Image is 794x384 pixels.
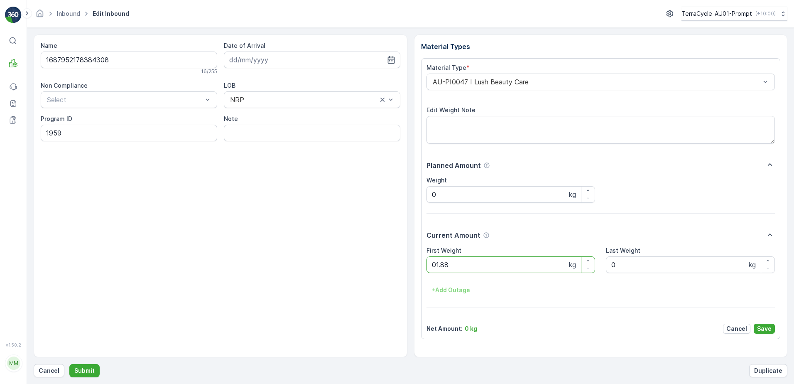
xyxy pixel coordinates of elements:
[723,324,750,334] button: Cancel
[5,349,22,377] button: MM
[46,191,64,198] span: 2.3 kg
[309,7,484,17] p: 01993126509999989136LJ8503398901000650305
[7,191,46,198] span: Net Amount :
[35,12,44,19] a: Homepage
[34,364,64,377] button: Cancel
[749,260,756,270] p: kg
[465,325,477,333] p: 0 kg
[426,177,447,184] label: Weight
[27,136,173,143] span: 01993126509999989136LJ8503398901000650305
[41,42,57,49] label: Name
[51,177,149,185] span: AU-PI0001 I Beauty and homecare
[426,64,466,71] label: Material Type
[483,232,490,239] div: Help Tooltip Icon
[754,324,775,334] button: Save
[426,106,475,113] label: Edit Weight Note
[47,95,203,105] p: Select
[426,283,475,297] button: +Add Outage
[201,68,217,75] p: 16 / 255
[7,357,20,370] div: MM
[47,205,59,212] span: 0 kg
[41,82,88,89] label: Non Compliance
[5,342,22,347] span: v 1.50.2
[5,7,22,23] img: logo
[681,7,787,21] button: TerraCycle-AU01-Prompt(+10:00)
[426,230,480,240] p: Current Amount
[39,367,59,375] p: Cancel
[754,367,782,375] p: Duplicate
[69,364,100,377] button: Submit
[483,162,490,169] div: Help Tooltip Icon
[426,160,481,170] p: Planned Amount
[426,325,463,333] p: Net Amount :
[757,325,772,333] p: Save
[7,164,47,171] span: First Weight :
[569,260,576,270] p: kg
[41,115,72,122] label: Program ID
[224,42,265,49] label: Date of Arrival
[7,177,51,185] span: Material Type :
[426,247,461,254] label: First Weight
[606,247,640,254] label: Last Weight
[749,364,787,377] button: Duplicate
[7,205,47,212] span: Last Weight :
[7,136,27,143] span: Name :
[44,150,64,157] span: [DATE]
[569,190,576,199] p: kg
[224,115,238,122] label: Note
[47,164,65,171] span: 2.3 kg
[224,52,400,68] input: dd/mm/yyyy
[421,42,781,52] p: Material Types
[7,150,44,157] span: Arrive Date :
[755,10,776,17] p: ( +10:00 )
[57,10,80,17] a: Inbound
[681,10,752,18] p: TerraCycle-AU01-Prompt
[224,82,235,89] label: LOB
[431,286,470,294] p: + Add Outage
[726,325,747,333] p: Cancel
[91,10,131,18] span: Edit Inbound
[74,367,95,375] p: Submit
